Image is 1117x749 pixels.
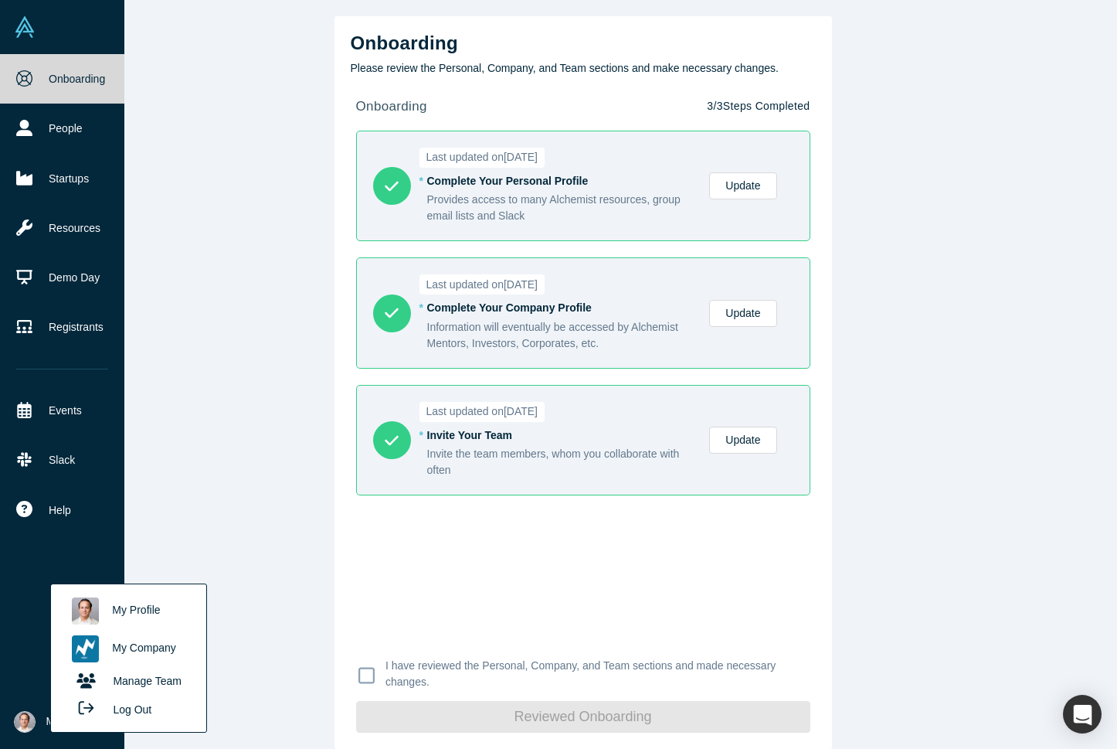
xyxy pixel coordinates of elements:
img: Sanjay Goel's profile [72,597,99,625]
img: Sanjay Goel's Account [14,711,36,733]
div: Provides access to many Alchemist resources, group email lists and Slack [427,192,694,224]
a: My Company [64,630,192,668]
h2: Onboarding [351,32,816,55]
p: Please review the Personal, Company, and Team sections and make necessary changes. [351,60,816,77]
a: Update [709,300,776,327]
strong: onboarding [356,99,427,114]
button: Reviewed Onboarding [356,701,810,733]
span: Last updated on [DATE] [419,402,545,422]
span: My Account [46,713,102,730]
div: Complete Your Company Profile [427,300,694,316]
a: My Profile [64,592,192,630]
div: Invite the team members, whom you collaborate with often [427,446,694,478]
a: Manage Team [64,668,192,695]
div: Complete Your Personal Profile [427,173,694,189]
button: Log Out [64,695,157,723]
div: Information will eventually be accessed by Alchemist Mentors, Investors, Corporates, etc. [427,319,694,352]
span: Last updated on [DATE] [419,274,545,294]
span: Last updated on [DATE] [419,148,545,168]
a: Update [709,172,776,199]
p: 3 / 3 Steps Completed [707,98,810,114]
img: NachoNacho's profile [72,635,99,662]
a: Update [709,427,776,454]
p: I have reviewed the Personal, Company, and Team sections and made necessary changes. [385,658,800,690]
span: Help [49,502,71,519]
div: Invite Your Team [427,427,694,444]
img: Alchemist Vault Logo [14,16,36,38]
button: My Account [14,711,102,733]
